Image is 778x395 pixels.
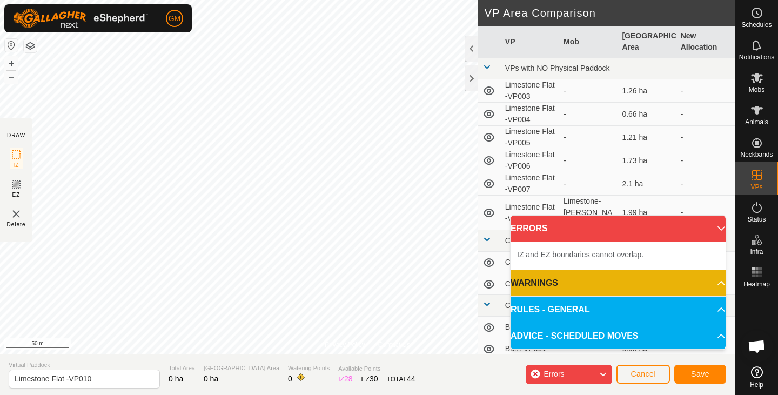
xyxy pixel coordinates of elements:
button: – [5,71,18,84]
td: Limestone Flat -VP007 [501,172,559,196]
span: EZ [12,191,21,199]
span: Help [750,381,763,388]
span: 0 ha [169,374,183,383]
div: DRAW [7,131,25,139]
a: Open chat [741,330,773,363]
button: Reset Map [5,39,18,52]
div: TOTAL [387,373,415,385]
span: WARNINGS [511,277,558,290]
span: 0 ha [204,374,218,383]
td: Limestone Flat -VP004 [501,103,559,126]
span: Errors [544,370,564,378]
span: Delete [7,220,26,229]
button: Save [674,365,726,384]
div: - [564,85,613,97]
span: VPs with NO Physical Paddock [505,64,610,72]
span: ADVICE - SCHEDULED MOVES [511,330,638,343]
td: 1.99 ha [618,196,676,230]
div: IZ [338,373,352,385]
td: 2.1 ha [618,172,676,196]
span: 44 [407,374,415,383]
button: Map Layers [24,39,37,52]
div: EZ [361,373,378,385]
span: VPs [750,184,762,190]
span: [GEOGRAPHIC_DATA] Area [204,364,279,373]
td: 1.21 ha [618,126,676,149]
span: C49-05 [505,236,530,245]
span: Watering Points [288,364,330,373]
span: C77-07 [505,301,530,310]
th: Mob [559,26,618,58]
td: - [676,103,735,126]
span: Cancel [631,370,656,378]
a: Help [735,362,778,392]
span: IZ [14,161,19,169]
span: Save [691,370,709,378]
p-accordion-content: ERRORS [511,242,726,270]
td: Barn-VP001 [501,338,559,360]
span: 30 [370,374,378,383]
span: IZ and EZ boundaries cannot overlap. [517,250,643,259]
a: Privacy Policy [325,340,365,350]
td: - [676,196,735,230]
div: - [564,109,613,120]
span: Notifications [739,54,774,61]
th: New Allocation [676,26,735,58]
th: VP [501,26,559,58]
td: Barn [501,317,559,338]
td: C49 C-VP008 [501,252,559,273]
div: - [564,155,613,166]
span: Infra [750,249,763,255]
p-accordion-header: WARNINGS [511,270,726,296]
span: Animals [745,119,768,125]
h2: VP Area Comparison [485,6,735,19]
span: RULES - GENERAL [511,303,590,316]
td: C49 C-VP009 [501,273,559,295]
div: - [564,178,613,190]
td: 1.73 ha [618,149,676,172]
td: 0.66 ha [618,103,676,126]
a: Contact Us [378,340,410,350]
span: ERRORS [511,222,547,235]
td: Limestone Flat -VP008 [501,196,559,230]
td: Limestone Flat -VP006 [501,149,559,172]
td: Limestone Flat -VP003 [501,79,559,103]
img: Gallagher Logo [13,9,148,28]
td: 1.26 ha [618,79,676,103]
th: [GEOGRAPHIC_DATA] Area [618,26,676,58]
button: + [5,57,18,70]
p-accordion-header: ERRORS [511,216,726,242]
span: Mobs [749,86,764,93]
td: - [676,149,735,172]
td: - [676,126,735,149]
div: Limestone-[PERSON_NAME] [564,196,613,230]
p-accordion-header: ADVICE - SCHEDULED MOVES [511,323,726,349]
img: VP [10,207,23,220]
span: 0 [288,374,292,383]
td: Limestone Flat -VP005 [501,126,559,149]
span: Heatmap [743,281,770,287]
td: - [676,172,735,196]
span: Status [747,216,766,223]
span: Virtual Paddock [9,360,160,370]
td: - [676,79,735,103]
span: 28 [344,374,353,383]
span: Total Area [169,364,195,373]
p-accordion-header: RULES - GENERAL [511,297,726,323]
span: Available Points [338,364,415,373]
span: Neckbands [740,151,773,158]
div: - [564,132,613,143]
button: Cancel [616,365,670,384]
span: GM [169,13,181,24]
span: Schedules [741,22,772,28]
